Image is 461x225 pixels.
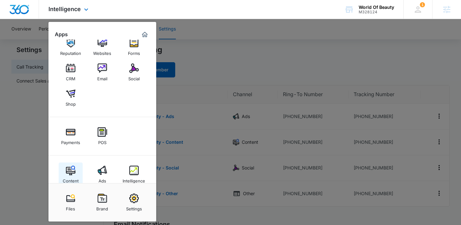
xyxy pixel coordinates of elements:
[90,124,114,148] a: POS
[59,60,83,84] a: CRM
[97,73,107,81] div: Email
[59,162,83,187] a: Content
[63,37,68,42] img: tab_keywords_by_traffic_grey.svg
[93,48,111,56] div: Websites
[98,137,106,145] div: POS
[10,10,15,15] img: logo_orange.svg
[59,86,83,110] a: Shop
[96,203,108,211] div: Brand
[16,17,70,22] div: Domain: [DOMAIN_NAME]
[18,10,31,15] div: v 4.0.24
[99,175,106,183] div: Ads
[70,37,107,42] div: Keywords by Traffic
[128,48,140,56] div: Forms
[55,31,68,37] h2: Apps
[122,60,146,84] a: Social
[48,6,81,12] span: Intelligence
[140,30,150,40] a: Marketing 360® Dashboard
[420,2,425,7] span: 1
[420,2,425,7] div: notifications count
[122,162,146,187] a: Intelligence
[59,35,83,59] a: Reputation
[60,48,81,56] div: Reputation
[90,190,114,215] a: Brand
[17,37,22,42] img: tab_domain_overview_orange.svg
[63,175,79,183] div: Content
[24,37,57,42] div: Domain Overview
[59,124,83,148] a: Payments
[90,60,114,84] a: Email
[359,10,394,14] div: account id
[90,35,114,59] a: Websites
[122,35,146,59] a: Forms
[128,73,140,81] div: Social
[359,5,394,10] div: account name
[123,175,145,183] div: Intelligence
[66,203,75,211] div: Files
[61,137,80,145] div: Payments
[66,73,75,81] div: CRM
[122,190,146,215] a: Settings
[126,203,142,211] div: Settings
[59,190,83,215] a: Files
[10,17,15,22] img: website_grey.svg
[66,98,76,107] div: Shop
[90,162,114,187] a: Ads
